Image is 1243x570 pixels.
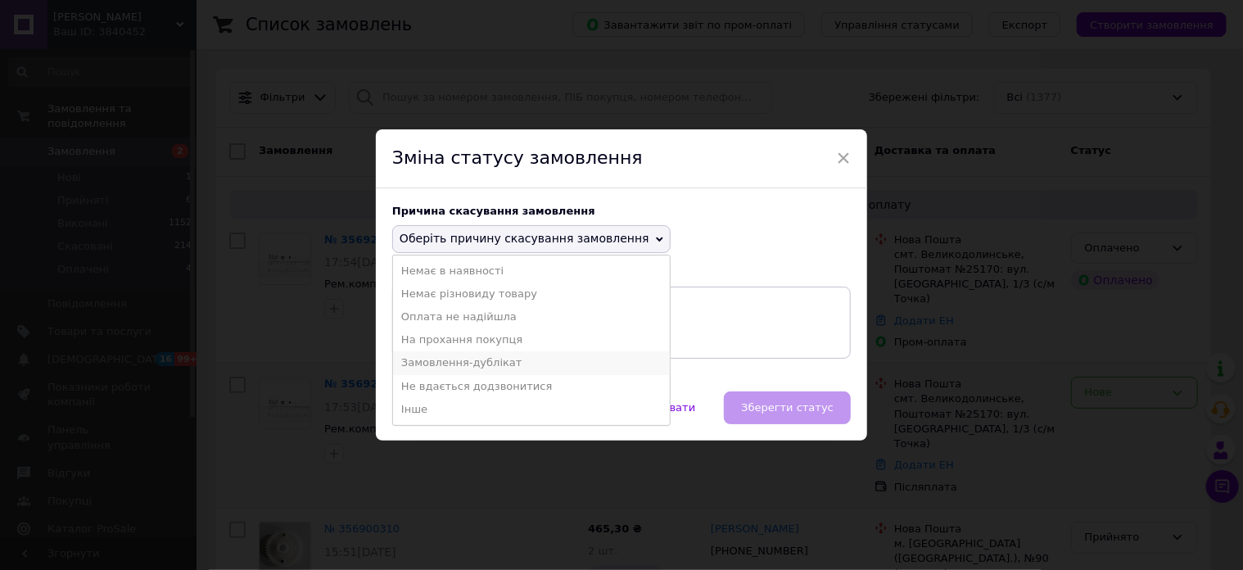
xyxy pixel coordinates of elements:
li: Не вдається додзвонитися [393,375,670,398]
div: Причина скасування замовлення [392,205,851,217]
span: Оберіть причину скасування замовлення [400,232,649,245]
li: Немає різновиду товару [393,283,670,305]
li: Замовлення-дублікат [393,351,670,374]
li: Немає в наявності [393,260,670,283]
li: Оплата не надійшла [393,305,670,328]
li: На прохання покупця [393,328,670,351]
span: × [836,144,851,172]
li: Інше [393,398,670,421]
div: Зміна статусу замовлення [376,129,867,188]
